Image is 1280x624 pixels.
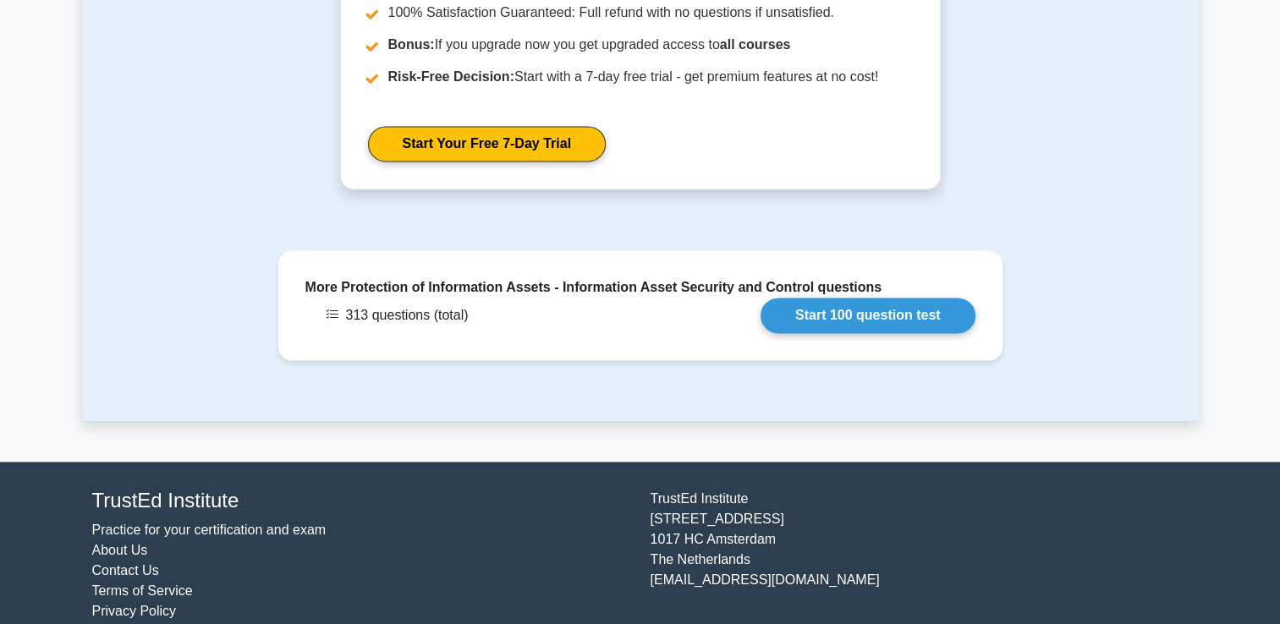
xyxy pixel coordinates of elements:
[640,489,1199,621] div: TrustEd Institute [STREET_ADDRESS] 1017 HC Amsterdam The Netherlands [EMAIL_ADDRESS][DOMAIN_NAME]
[92,604,177,618] a: Privacy Policy
[92,489,630,513] h4: TrustEd Institute
[368,126,606,161] a: Start Your Free 7-Day Trial
[92,563,159,577] a: Contact Us
[92,543,148,557] a: About Us
[92,523,327,537] a: Practice for your certification and exam
[92,583,193,598] a: Terms of Service
[761,298,975,333] a: Start 100 question test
